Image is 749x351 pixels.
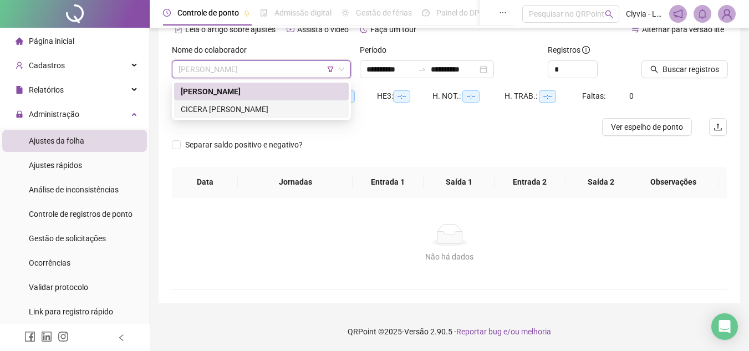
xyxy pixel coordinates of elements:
[29,161,82,170] span: Ajustes rápidos
[327,66,334,73] span: filter
[297,25,349,34] span: Assista o vídeo
[16,37,23,45] span: home
[16,86,23,94] span: file
[424,167,495,197] th: Saída 1
[150,312,749,351] footer: QRPoint © 2025 - 2.90.5 -
[582,46,590,54] span: info-circle
[539,90,556,103] span: --:--
[377,90,432,103] div: HE 3:
[663,63,719,75] span: Buscar registros
[29,234,106,243] span: Gestão de solicitações
[495,167,565,197] th: Entrada 2
[16,62,23,69] span: user-add
[417,65,426,74] span: swap-right
[29,136,84,145] span: Ajustes da folha
[565,167,636,197] th: Saída 2
[177,8,239,17] span: Controle de ponto
[287,26,294,33] span: youtube
[711,313,738,340] div: Open Intercom Messenger
[611,121,683,133] span: Ver espelho de ponto
[360,26,368,33] span: history
[29,307,113,316] span: Link para registro rápido
[436,8,480,17] span: Painel do DP
[393,90,410,103] span: --:--
[548,44,590,56] span: Registros
[172,44,254,56] label: Nome do colaborador
[714,123,722,131] span: upload
[185,251,714,263] div: Não há dados
[360,44,394,56] label: Período
[29,110,79,119] span: Administração
[179,61,344,78] span: BRUNO HENRIQUE TORRES
[353,167,424,197] th: Entrada 1
[462,90,480,103] span: --:--
[628,167,719,197] th: Observações
[605,10,613,18] span: search
[163,9,171,17] span: clock-circle
[626,8,663,20] span: Clyvia - LIPSFIHA
[342,9,349,17] span: sun
[697,9,707,19] span: bell
[629,91,634,100] span: 0
[238,167,352,197] th: Jornadas
[370,25,416,34] span: Faça um tour
[58,331,69,342] span: instagram
[422,9,430,17] span: dashboard
[29,210,133,218] span: Controle de registros de ponto
[356,8,412,17] span: Gestão de férias
[338,66,345,73] span: down
[417,65,426,74] span: to
[432,90,505,103] div: H. NOT.:
[181,139,307,151] span: Separar saldo positivo e negativo?
[260,9,268,17] span: file-done
[16,110,23,118] span: lock
[172,167,238,197] th: Data
[673,9,683,19] span: notification
[29,283,88,292] span: Validar protocolo
[24,331,35,342] span: facebook
[650,65,658,73] span: search
[29,37,74,45] span: Página inicial
[29,258,70,267] span: Ocorrências
[185,25,276,34] span: Leia o artigo sobre ajustes
[181,85,342,98] div: [PERSON_NAME]
[642,25,724,34] span: Alternar para versão lite
[274,8,332,17] span: Admissão digital
[41,331,52,342] span: linkedin
[29,61,65,70] span: Cadastros
[719,6,735,22] img: 83774
[499,9,507,17] span: ellipsis
[174,83,349,100] div: BRUNO HENRIQUE TORRES
[505,90,582,103] div: H. TRAB.:
[631,26,639,33] span: swap
[602,118,692,136] button: Ver espelho de ponto
[29,85,64,94] span: Relatórios
[404,327,429,336] span: Versão
[29,185,119,194] span: Análise de inconsistências
[118,334,125,342] span: left
[456,327,551,336] span: Reportar bug e/ou melhoria
[641,60,728,78] button: Buscar registros
[181,103,342,115] div: CICERA [PERSON_NAME]
[174,100,349,118] div: CICERA ROBERTA GONÇALVES ALENCAR
[243,10,250,17] span: pushpin
[637,176,710,188] span: Observações
[582,91,607,100] span: Faltas:
[175,26,182,33] span: file-text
